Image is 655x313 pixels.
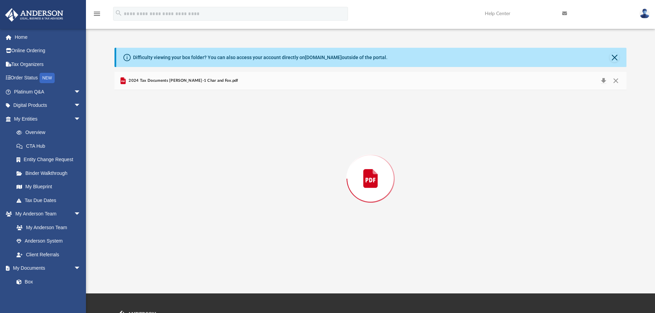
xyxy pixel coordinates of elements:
a: Anderson System [10,234,88,248]
a: Overview [10,126,91,139]
span: arrow_drop_down [74,99,88,113]
span: 2024 Tax Documents [PERSON_NAME]-1 Char and Fox.pdf [127,78,238,84]
div: Preview [114,72,627,267]
a: Binder Walkthrough [10,166,91,180]
a: [DOMAIN_NAME] [305,55,342,60]
a: My Documentsarrow_drop_down [5,261,88,275]
span: arrow_drop_down [74,112,88,126]
a: Order StatusNEW [5,71,91,85]
span: arrow_drop_down [74,207,88,221]
a: menu [93,13,101,18]
a: Meeting Minutes [10,289,88,302]
a: My Blueprint [10,180,88,194]
img: Anderson Advisors Platinum Portal [3,8,65,22]
a: Online Ordering [5,44,91,58]
a: Client Referrals [10,248,88,261]
a: Digital Productsarrow_drop_down [5,99,91,112]
span: arrow_drop_down [74,261,88,276]
a: Box [10,275,84,289]
a: My Anderson Team [10,221,84,234]
i: search [115,9,122,17]
a: My Anderson Teamarrow_drop_down [5,207,88,221]
a: Tax Organizers [5,57,91,71]
button: Close [610,53,619,62]
a: Entity Change Request [10,153,91,167]
a: Platinum Q&Aarrow_drop_down [5,85,91,99]
a: CTA Hub [10,139,91,153]
i: menu [93,10,101,18]
a: Home [5,30,91,44]
div: NEW [40,73,55,83]
div: Difficulty viewing your box folder? You can also access your account directly on outside of the p... [133,54,387,61]
button: Close [610,76,622,86]
a: Tax Due Dates [10,193,91,207]
a: My Entitiesarrow_drop_down [5,112,91,126]
button: Download [597,76,610,86]
span: arrow_drop_down [74,85,88,99]
img: User Pic [640,9,650,19]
